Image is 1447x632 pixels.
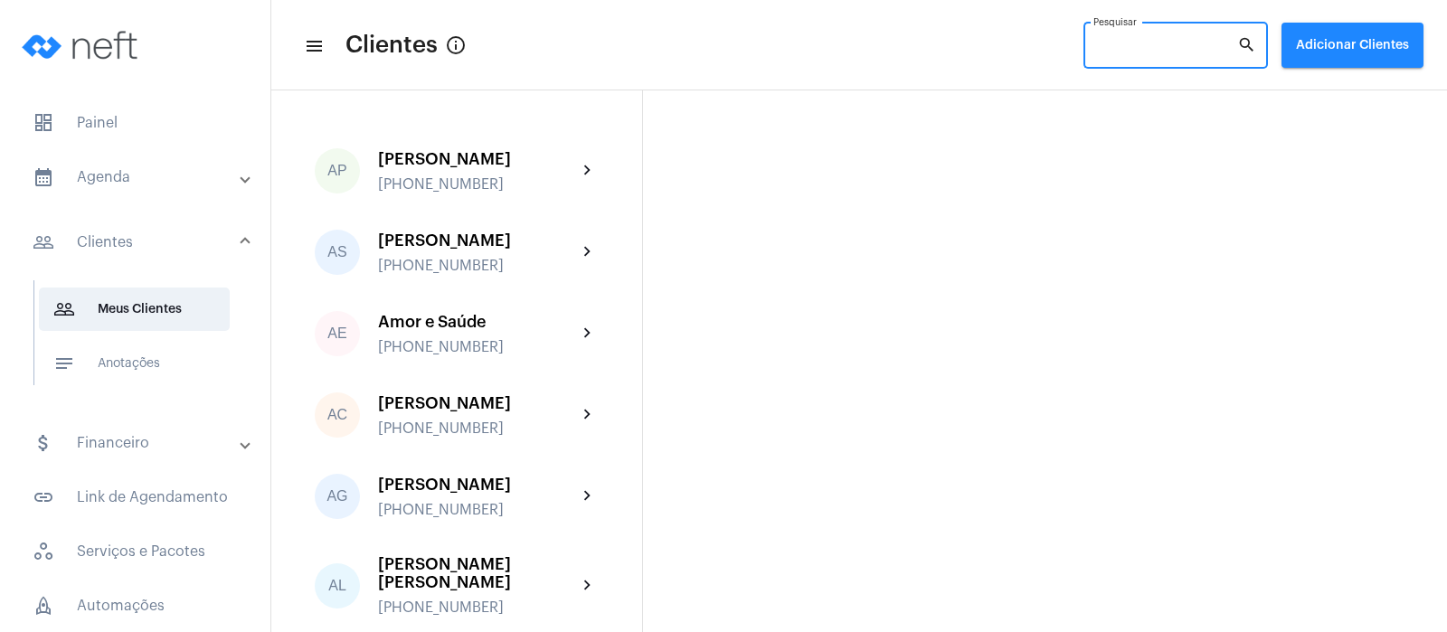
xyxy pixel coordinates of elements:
mat-icon: chevron_right [577,241,599,263]
mat-icon: chevron_right [577,323,599,344]
div: [PHONE_NUMBER] [378,599,577,616]
div: [PHONE_NUMBER] [378,502,577,518]
div: AP [315,148,360,193]
div: [PHONE_NUMBER] [378,420,577,437]
mat-icon: chevron_right [577,575,599,597]
span: Link de Agendamento [18,476,252,519]
div: AG [315,474,360,519]
span: Anotações [39,342,230,385]
div: [PERSON_NAME] [378,231,577,250]
div: AC [315,392,360,438]
span: sidenav icon [33,595,54,617]
mat-icon: sidenav icon [33,231,54,253]
span: sidenav icon [33,112,54,134]
mat-panel-title: Clientes [33,231,241,253]
span: Meus Clientes [39,288,230,331]
div: AE [315,311,360,356]
span: Adicionar Clientes [1296,39,1409,52]
mat-expansion-panel-header: sidenav iconClientes [11,213,270,271]
div: [PERSON_NAME] [378,476,577,494]
mat-icon: sidenav icon [304,35,322,57]
input: Pesquisar [1093,42,1237,56]
div: [PHONE_NUMBER] [378,258,577,274]
mat-panel-title: Financeiro [33,432,241,454]
mat-icon: sidenav icon [53,298,75,320]
span: Automações [18,584,252,627]
mat-icon: chevron_right [577,160,599,182]
button: Button that displays a tooltip when focused or hovered over [438,27,474,63]
div: [PERSON_NAME] [PERSON_NAME] [378,555,577,591]
mat-icon: sidenav icon [33,432,54,454]
div: [PHONE_NUMBER] [378,176,577,193]
div: [PERSON_NAME] [378,150,577,168]
div: sidenav iconClientes [11,271,270,410]
mat-icon: sidenav icon [33,486,54,508]
mat-icon: Button that displays a tooltip when focused or hovered over [445,34,467,56]
mat-expansion-panel-header: sidenav iconFinanceiro [11,421,270,465]
mat-icon: chevron_right [577,486,599,507]
img: logo-neft-novo-2.png [14,9,150,81]
mat-icon: search [1237,34,1259,56]
span: Clientes [345,31,438,60]
mat-expansion-panel-header: sidenav iconAgenda [11,156,270,199]
button: Adicionar Clientes [1281,23,1423,68]
div: AL [315,563,360,608]
mat-icon: sidenav icon [33,166,54,188]
div: Amor e Saúde [378,313,577,331]
span: Serviços e Pacotes [18,530,252,573]
span: sidenav icon [33,541,54,562]
mat-icon: chevron_right [577,404,599,426]
div: AS [315,230,360,275]
span: Painel [18,101,252,145]
div: [PERSON_NAME] [378,394,577,412]
mat-panel-title: Agenda [33,166,241,188]
mat-icon: sidenav icon [53,353,75,374]
div: [PHONE_NUMBER] [378,339,577,355]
